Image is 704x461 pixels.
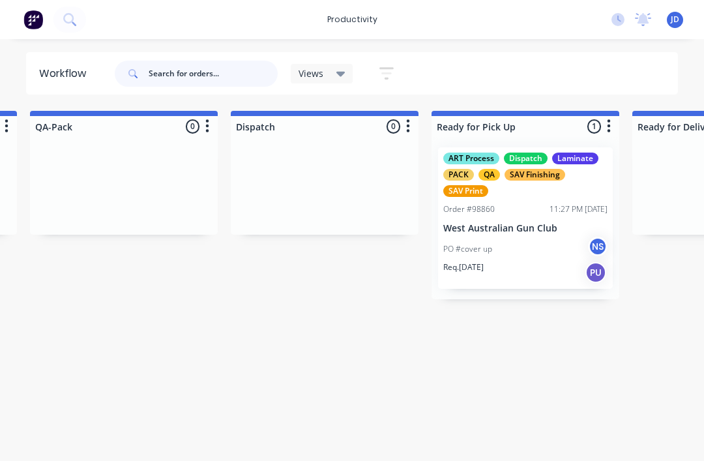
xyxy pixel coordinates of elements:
[443,169,474,181] div: PACK
[552,153,598,164] div: Laminate
[438,147,613,289] div: ART ProcessDispatchLaminatePACKQASAV FinishingSAV PrintOrder #9886011:27 PM [DATE]West Australian...
[671,14,679,25] span: JD
[321,10,384,29] div: productivity
[23,10,43,29] img: Factory
[443,185,488,197] div: SAV Print
[443,261,484,273] p: Req. [DATE]
[39,66,93,82] div: Workflow
[550,203,608,215] div: 11:27 PM [DATE]
[443,243,492,255] p: PO #cover up
[443,153,499,164] div: ART Process
[585,262,606,283] div: PU
[299,67,323,80] span: Views
[478,169,500,181] div: QA
[443,203,495,215] div: Order #98860
[588,237,608,256] div: NS
[149,61,278,87] input: Search for orders...
[443,223,608,234] p: West Australian Gun Club
[504,153,548,164] div: Dispatch
[505,169,565,181] div: SAV Finishing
